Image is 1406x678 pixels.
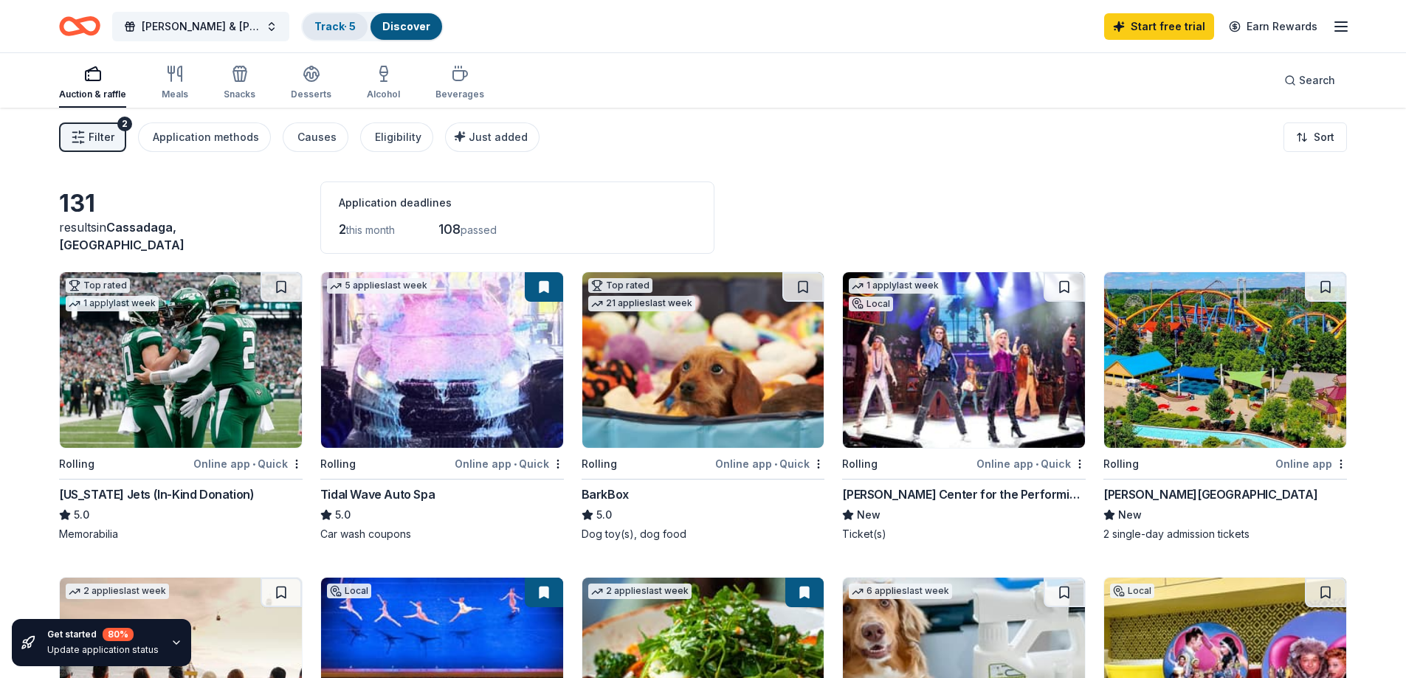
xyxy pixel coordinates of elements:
[1103,485,1317,503] div: [PERSON_NAME][GEOGRAPHIC_DATA]
[59,271,303,542] a: Image for New York Jets (In-Kind Donation)Top rated1 applylast weekRollingOnline app•Quick[US_STA...
[320,271,564,542] a: Image for Tidal Wave Auto Spa5 applieslast weekRollingOnline app•QuickTidal Wave Auto Spa5.0Car w...
[301,12,444,41] button: Track· 5Discover
[59,218,303,254] div: results
[1299,72,1335,89] span: Search
[1103,271,1347,542] a: Image for Dorney Park & Wildwater KingdomRollingOnline app[PERSON_NAME][GEOGRAPHIC_DATA]New2 sing...
[435,59,484,108] button: Beverages
[976,454,1086,473] div: Online app Quick
[1314,128,1334,146] span: Sort
[582,271,825,542] a: Image for BarkBoxTop rated21 applieslast weekRollingOnline app•QuickBarkBox5.0Dog toy(s), dog food
[66,296,159,311] div: 1 apply last week
[59,220,185,252] span: in
[103,628,134,641] div: 80 %
[162,59,188,108] button: Meals
[1104,13,1214,40] a: Start free trial
[59,220,185,252] span: Cassadaga, [GEOGRAPHIC_DATA]
[1103,527,1347,542] div: 2 single-day admission tickets
[367,59,400,108] button: Alcohol
[469,131,528,143] span: Just added
[438,221,461,237] span: 108
[582,272,824,448] img: Image for BarkBox
[588,296,695,311] div: 21 applies last week
[59,89,126,100] div: Auction & raffle
[153,128,259,146] div: Application methods
[360,122,433,152] button: Eligibility
[582,485,629,503] div: BarkBox
[162,89,188,100] div: Meals
[339,194,696,212] div: Application deadlines
[320,455,356,473] div: Rolling
[142,18,260,35] span: [PERSON_NAME] & [PERSON_NAME] Golf Tournament
[60,272,302,448] img: Image for New York Jets (In-Kind Donation)
[252,458,255,470] span: •
[47,628,159,641] div: Get started
[842,527,1086,542] div: Ticket(s)
[843,272,1085,448] img: Image for Tilles Center for the Performing Arts
[1283,122,1347,152] button: Sort
[455,454,564,473] div: Online app Quick
[327,278,430,294] div: 5 applies last week
[582,455,617,473] div: Rolling
[1103,455,1139,473] div: Rolling
[291,89,331,100] div: Desserts
[588,584,692,599] div: 2 applies last week
[74,506,89,524] span: 5.0
[435,89,484,100] div: Beverages
[842,485,1086,503] div: [PERSON_NAME] Center for the Performing Arts
[224,89,255,100] div: Snacks
[314,20,356,32] a: Track· 5
[1110,584,1154,598] div: Local
[857,506,881,524] span: New
[596,506,612,524] span: 5.0
[849,297,893,311] div: Local
[588,278,652,293] div: Top rated
[842,271,1086,542] a: Image for Tilles Center for the Performing Arts1 applylast weekLocalRollingOnline app•Quick[PERSO...
[375,128,421,146] div: Eligibility
[1035,458,1038,470] span: •
[320,527,564,542] div: Car wash coupons
[112,12,289,41] button: [PERSON_NAME] & [PERSON_NAME] Golf Tournament
[514,458,517,470] span: •
[224,59,255,108] button: Snacks
[582,527,825,542] div: Dog toy(s), dog food
[367,89,400,100] div: Alcohol
[1104,272,1346,448] img: Image for Dorney Park & Wildwater Kingdom
[1275,454,1347,473] div: Online app
[715,454,824,473] div: Online app Quick
[842,455,878,473] div: Rolling
[59,527,303,542] div: Memorabilia
[849,278,942,294] div: 1 apply last week
[1118,506,1142,524] span: New
[327,584,371,598] div: Local
[117,117,132,131] div: 2
[59,455,94,473] div: Rolling
[66,278,130,293] div: Top rated
[59,485,254,503] div: [US_STATE] Jets (In-Kind Donation)
[339,221,346,237] span: 2
[89,128,114,146] span: Filter
[849,584,952,599] div: 6 applies last week
[297,128,337,146] div: Causes
[321,272,563,448] img: Image for Tidal Wave Auto Spa
[138,122,271,152] button: Application methods
[59,189,303,218] div: 131
[59,122,126,152] button: Filter2
[1272,66,1347,95] button: Search
[346,224,395,236] span: this month
[59,59,126,108] button: Auction & raffle
[461,224,497,236] span: passed
[59,9,100,44] a: Home
[66,584,169,599] div: 2 applies last week
[47,644,159,656] div: Update application status
[774,458,777,470] span: •
[445,122,540,152] button: Just added
[193,454,303,473] div: Online app Quick
[382,20,430,32] a: Discover
[1220,13,1326,40] a: Earn Rewards
[283,122,348,152] button: Causes
[291,59,331,108] button: Desserts
[320,485,435,503] div: Tidal Wave Auto Spa
[335,506,351,524] span: 5.0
